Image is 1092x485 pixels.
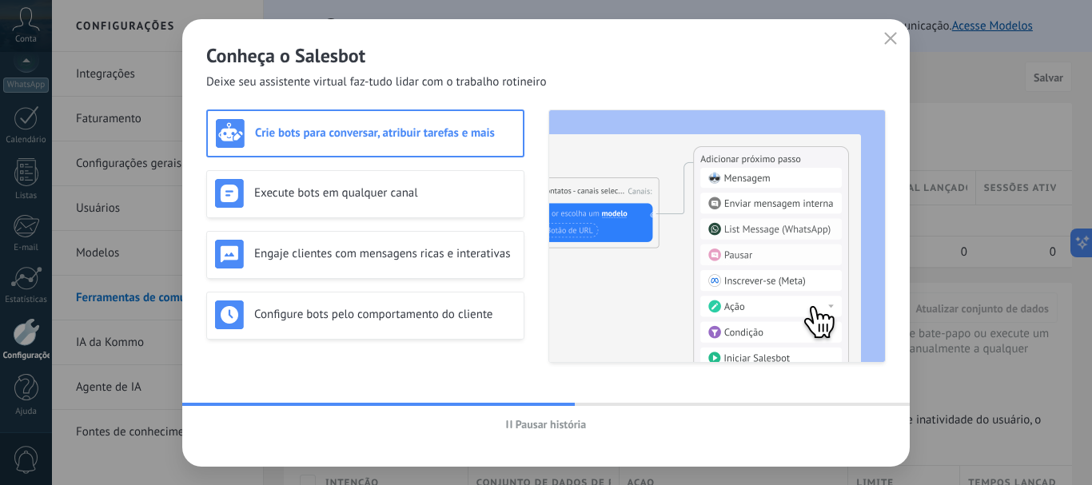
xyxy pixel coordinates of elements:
[255,125,515,141] h3: Crie bots para conversar, atribuir tarefas e mais
[206,74,547,90] span: Deixe seu assistente virtual faz-tudo lidar com o trabalho rotineiro
[499,412,594,436] button: Pausar história
[206,43,886,68] h2: Conheça o Salesbot
[516,419,587,430] span: Pausar história
[254,185,516,201] h3: Execute bots em qualquer canal
[254,307,516,322] h3: Configure bots pelo comportamento do cliente
[254,246,516,261] h3: Engaje clientes com mensagens ricas e interativas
